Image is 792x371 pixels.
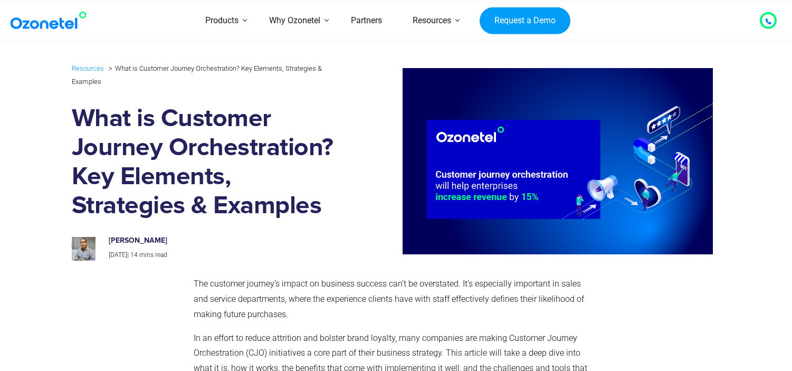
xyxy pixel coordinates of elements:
[194,279,584,319] span: The customer journey’s impact on business success can’t be overstated. It’s especially important ...
[72,104,342,221] h1: What is Customer Journey Orchestration? Key Elements, Strategies & Examples
[109,250,331,261] p: |
[109,236,331,245] h6: [PERSON_NAME]
[139,251,167,259] span: mins read
[397,2,466,40] a: Resources
[72,62,322,85] li: What is Customer Journey Orchestration? Key Elements, Strategies & Examples
[254,2,336,40] a: Why Ozonetel
[72,62,104,74] a: Resources
[350,68,713,254] img: customer journey orchestration
[130,251,138,259] span: 14
[109,251,127,259] span: [DATE]
[336,2,397,40] a: Partners
[72,237,96,261] img: prashanth-kancherla_avatar-200x200.jpeg
[190,2,254,40] a: Products
[480,7,570,34] a: Request a Demo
